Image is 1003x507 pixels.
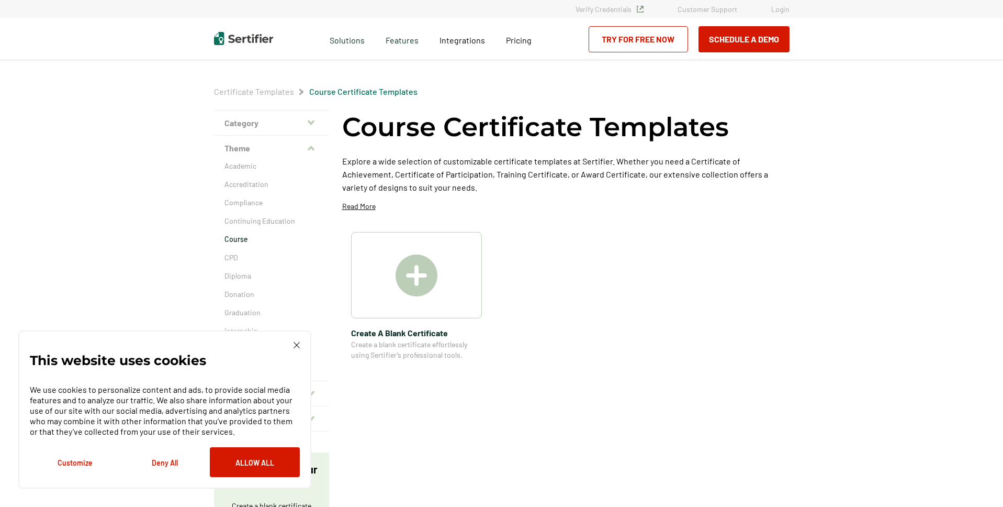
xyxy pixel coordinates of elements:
[214,161,329,381] div: Theme
[294,342,300,348] img: Cookie Popup Close
[589,26,688,52] a: Try for Free Now
[309,86,418,96] a: Course Certificate Templates
[30,384,300,437] p: We use cookies to personalize content and ads, to provide social media features and to analyze ou...
[351,326,482,339] span: Create A Blank Certificate
[439,35,485,45] span: Integrations
[439,32,485,46] a: Integrations
[214,86,294,96] a: Certificate Templates
[386,32,419,46] span: Features
[120,447,210,477] button: Deny All
[224,307,319,318] a: Graduation
[224,161,319,171] a: Academic
[330,32,365,46] span: Solutions
[506,32,532,46] a: Pricing
[351,339,482,360] span: Create a blank certificate effortlessly using Sertifier’s professional tools.
[210,447,300,477] button: Allow All
[637,6,644,13] img: Verified
[342,110,729,144] h1: Course Certificate Templates
[224,216,319,226] a: Continuing Education
[224,179,319,190] a: Accreditation
[30,447,120,477] button: Customize
[214,86,418,97] div: Breadcrumb
[30,355,206,366] p: This website uses cookies
[698,26,790,52] button: Schedule a Demo
[771,5,790,14] a: Login
[309,86,418,97] span: Course Certificate Templates
[224,252,319,263] a: CPD
[506,35,532,45] span: Pricing
[678,5,737,14] a: Customer Support
[214,86,294,97] span: Certificate Templates
[224,197,319,208] a: Compliance
[224,234,319,245] a: Course
[342,155,790,194] p: Explore a wide selection of customizable certificate templates at Sertifier. Whether you need a C...
[214,111,329,136] button: Category
[224,271,319,281] a: Diploma
[214,32,273,45] img: Sertifier | Digital Credentialing Platform
[576,5,644,14] a: Verify Credentials
[224,289,319,300] a: Donation
[396,255,437,296] img: Create A Blank Certificate
[214,136,329,161] button: Theme
[342,201,376,212] p: Read More
[224,326,319,336] a: Internship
